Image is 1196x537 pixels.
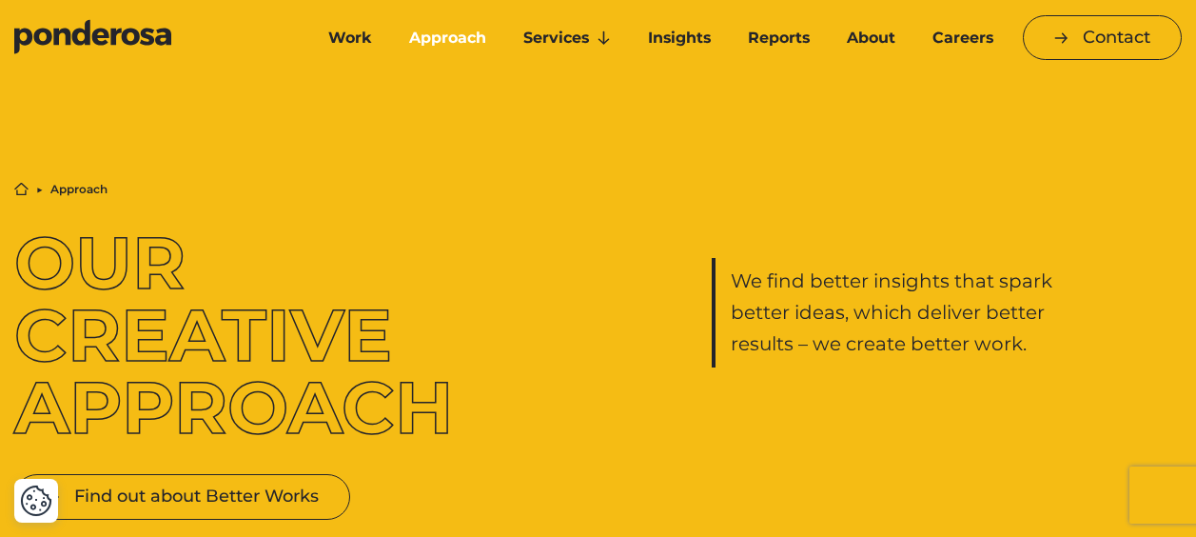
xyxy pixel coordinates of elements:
li: ▶︎ [36,184,43,195]
img: Revisit consent button [20,485,52,517]
a: About [832,18,910,58]
li: Approach [50,184,108,195]
a: Work [313,18,386,58]
a: Contact [1023,15,1182,60]
a: Go to homepage [14,19,284,57]
a: Insights [633,18,725,58]
a: Approach [394,18,500,58]
h1: Our Creative Approach [14,227,484,444]
a: Find out about Better Works [14,474,350,519]
a: Services [508,18,625,58]
p: We find better insights that spark better ideas, which deliver better results – we create better ... [731,266,1082,360]
a: Home [14,182,29,196]
a: Careers [917,18,1008,58]
a: Reports [733,18,824,58]
button: Cookie Settings [20,485,52,517]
